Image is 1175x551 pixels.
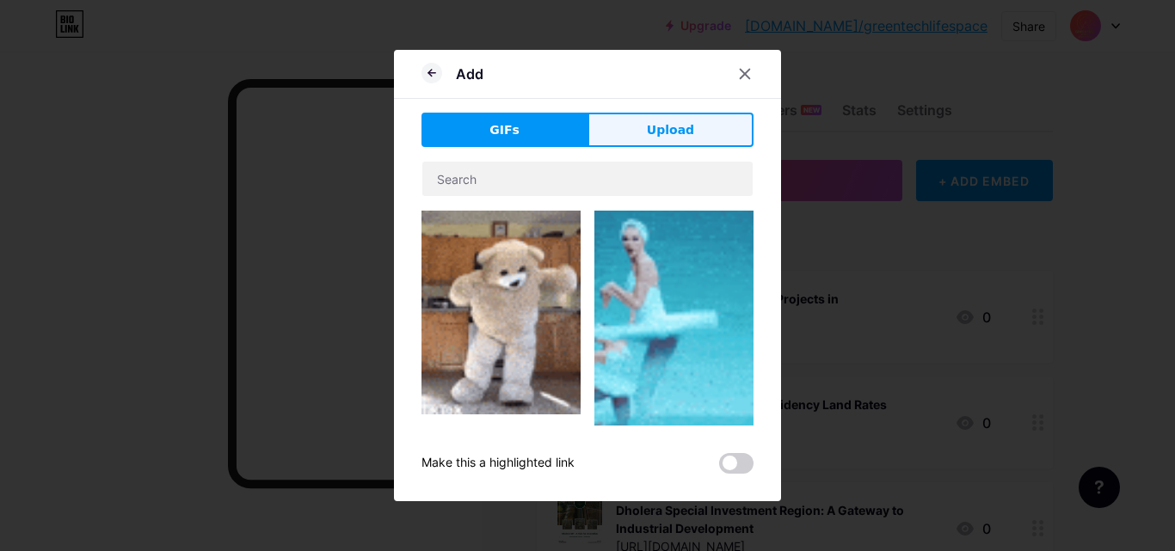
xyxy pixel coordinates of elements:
div: Make this a highlighted link [421,453,575,474]
button: GIFs [421,113,587,147]
span: Upload [647,121,694,139]
img: Gihpy [594,211,754,485]
button: Upload [587,113,754,147]
div: Add [456,64,483,84]
span: GIFs [489,121,520,139]
input: Search [422,162,753,196]
img: Gihpy [421,211,581,414]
